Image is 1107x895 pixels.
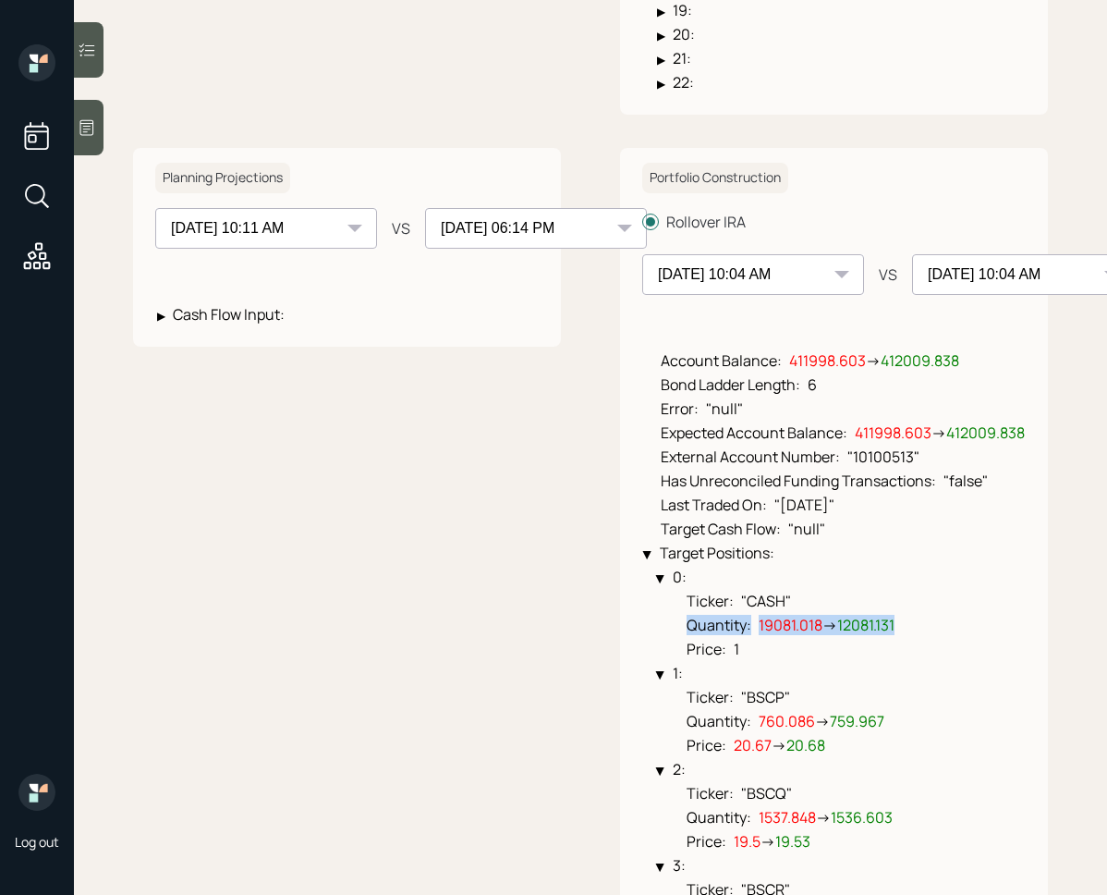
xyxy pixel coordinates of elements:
[654,575,666,583] div: ▶
[837,615,894,635] span: 12081.131
[661,423,847,443] span: Expected Account Balance :
[931,423,946,443] span: →
[687,735,726,755] span: Price :
[816,807,831,828] span: →
[741,783,792,803] span: "BSCQ"
[673,663,683,683] span: 1 :
[786,735,825,755] span: 20.68
[687,807,751,828] span: Quantity :
[879,264,897,286] div: VS
[654,671,666,680] div: ▶
[657,30,665,42] div: ▶
[687,591,734,611] span: Ticker :
[642,163,788,193] h6: Portfolio Construction
[673,855,686,876] span: 3 :
[741,591,791,611] span: "CASH"
[759,615,822,635] span: 19081.018
[661,471,936,491] span: Has Unreconciled Funding Transactions :
[173,304,285,325] span: Cash Flow Input :
[760,831,775,852] span: →
[687,783,734,803] span: Ticker :
[661,495,767,515] span: Last Traded On :
[734,639,739,659] span: 1
[673,759,686,779] span: 2 :
[155,163,290,193] h6: Planning Projections
[15,833,59,851] div: Log out
[734,831,760,852] span: 19.5
[759,807,816,828] span: 1537.848
[673,24,695,44] span: 20 :
[661,519,781,539] span: Target Cash Flow :
[774,495,834,515] span: "[DATE]"
[661,447,840,467] span: External Account Number :
[657,6,665,18] div: ▶
[642,212,1026,232] label: Rollover IRA
[847,447,919,467] span: "10100513"
[687,831,726,852] span: Price :
[641,551,653,559] div: ▶
[654,767,666,776] div: ▶
[657,54,665,66] div: ▶
[661,398,699,419] span: Error :
[788,519,825,539] span: "null"
[772,735,786,755] span: →
[687,615,751,635] span: Quantity :
[157,310,165,322] div: ▶
[775,831,810,852] span: 19.53
[830,711,884,731] span: 759.967
[789,350,866,371] span: 411998.603
[741,687,790,707] span: "BSCP"
[661,374,800,395] span: Bond Ladder Length :
[660,543,774,563] span: Target Positions :
[855,423,931,443] span: 411998.603
[654,864,666,872] div: ▶
[946,423,1025,443] span: 412009.838
[687,639,726,659] span: Price :
[815,711,830,731] span: →
[687,711,751,731] span: Quantity :
[706,398,743,419] span: "null"
[673,48,691,68] span: 21 :
[661,350,782,371] span: Account Balance :
[866,350,881,371] span: →
[822,615,837,635] span: →
[759,711,815,731] span: 760.086
[687,687,734,707] span: Ticker :
[734,735,772,755] span: 20.67
[881,350,959,371] span: 412009.838
[943,471,988,491] span: "false"
[673,567,687,587] span: 0 :
[392,217,410,239] div: VS
[808,374,817,395] span: 6
[831,807,893,828] span: 1536.603
[657,78,665,90] div: ▶
[673,72,694,92] span: 22 :
[18,774,55,811] img: retirable_logo.png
